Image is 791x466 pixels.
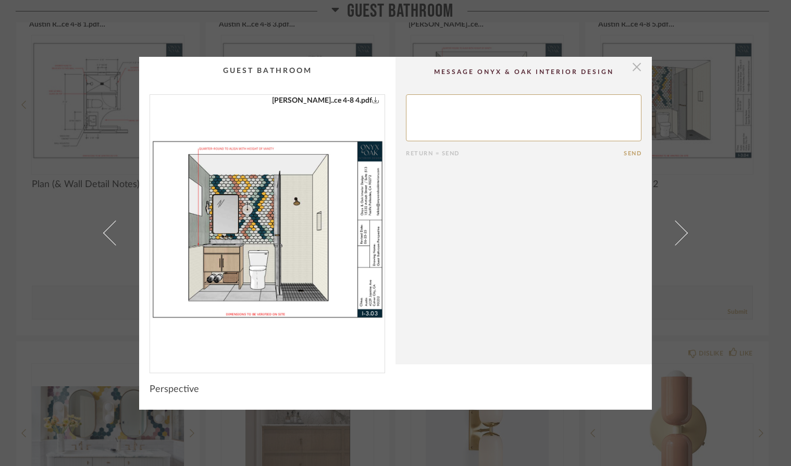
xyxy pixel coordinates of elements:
[624,150,641,157] button: Send
[150,95,385,364] div: 0
[406,150,624,157] div: Return = Send
[150,384,199,395] span: Perspective
[626,57,647,78] button: Close
[150,95,385,364] img: c52a9a9e-90a5-47b7-afa5-dd95c1f531de_1000x1000.jpg
[272,95,379,106] a: [PERSON_NAME]..ce 4-8 4.pdf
